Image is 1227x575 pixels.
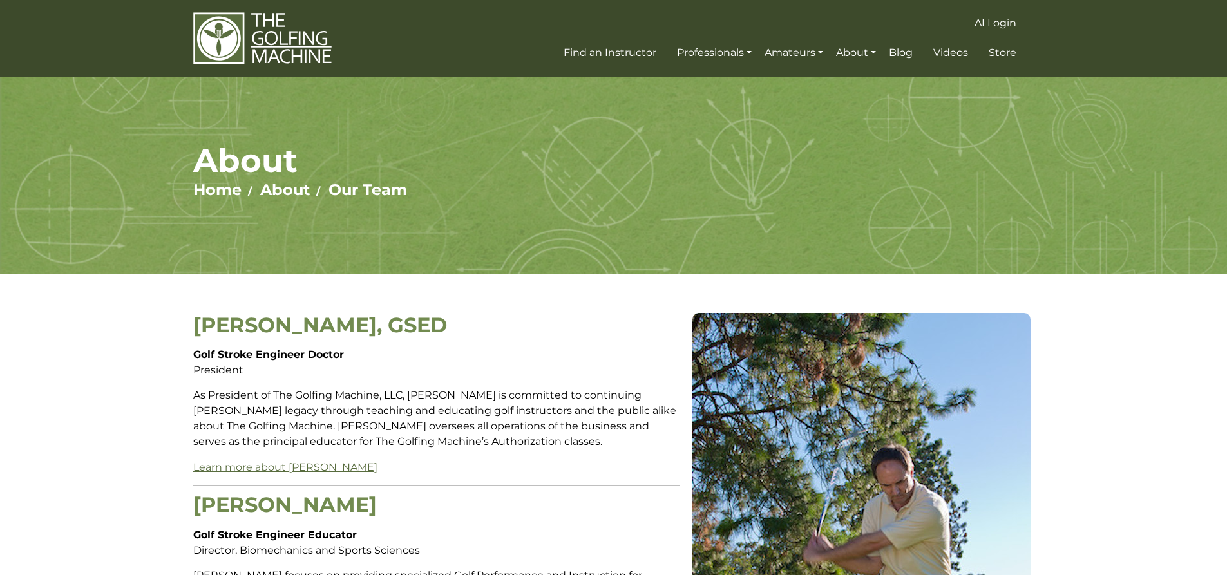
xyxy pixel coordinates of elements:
span: Blog [889,46,913,59]
a: Home [193,180,242,199]
strong: Golf Stroke Engineer Doctor [193,348,344,361]
p: President [193,347,680,378]
a: Videos [930,41,971,64]
span: Videos [933,46,968,59]
a: Find an Instructor [560,41,660,64]
a: Amateurs [761,41,826,64]
p: As President of The Golfing Machine, LLC, [PERSON_NAME] is committed to continuing [PERSON_NAME] ... [193,388,680,449]
h2: [PERSON_NAME] [193,493,680,517]
span: Find an Instructor [564,46,656,59]
a: About [260,180,310,199]
p: Director, Biomechanics and Sports Sciences [193,527,680,558]
a: Store [985,41,1020,64]
a: Learn more about [PERSON_NAME] [193,461,377,473]
h2: [PERSON_NAME], GSED [193,313,680,337]
span: AI Login [975,17,1016,29]
img: The Golfing Machine [193,12,332,65]
a: Professionals [674,41,755,64]
a: AI Login [971,12,1020,35]
a: About [833,41,879,64]
a: Blog [886,41,916,64]
h1: About [193,141,1034,180]
span: Store [989,46,1016,59]
strong: Golf Stroke Engineer Educator [193,529,357,541]
a: Our Team [328,180,407,199]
